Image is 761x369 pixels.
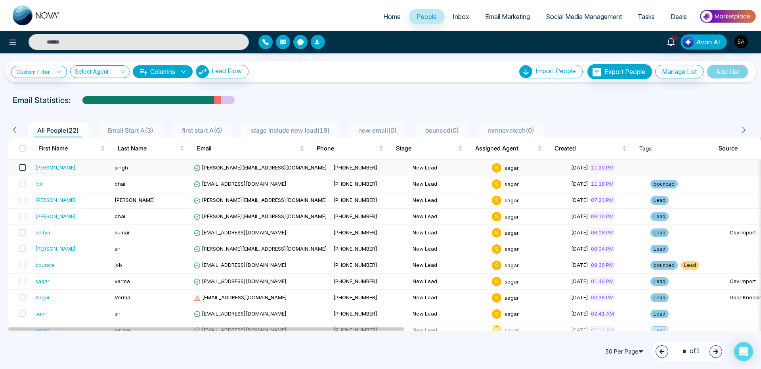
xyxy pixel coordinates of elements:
[571,262,588,268] span: [DATE]
[492,179,501,189] span: s
[35,196,76,204] div: [PERSON_NAME]
[571,310,588,317] span: [DATE]
[546,13,622,21] span: Social Media Management
[115,310,120,317] span: sir
[650,196,669,205] span: Lead
[699,8,756,25] img: Market-place.gif
[492,228,501,238] span: s
[505,310,519,317] span: sagar
[650,293,669,302] span: Lead
[409,241,489,257] td: New Lead
[35,180,44,188] div: loki
[445,9,477,24] a: Inbox
[333,213,377,219] span: [PHONE_NUMBER]
[650,180,678,188] span: bounced
[650,212,669,221] span: Lead
[589,196,615,204] span: 07:23 PM
[671,34,678,42] span: 10+
[571,181,588,187] span: [DATE]
[505,213,519,219] span: sagar
[604,68,645,76] span: Export People
[390,137,469,160] th: Stage
[196,65,209,78] img: Lead Flow
[333,294,377,301] span: [PHONE_NUMBER]
[35,261,54,269] div: bounce
[333,278,377,284] span: [PHONE_NUMBER]
[35,245,76,253] div: [PERSON_NAME]
[535,67,576,75] span: Import People
[492,244,501,254] span: s
[333,164,377,171] span: [PHONE_NUMBER]
[194,294,287,301] span: [EMAIL_ADDRESS][DOMAIN_NAME]
[492,261,501,270] span: s
[589,293,615,301] span: 09:38 PM
[317,144,377,153] span: Phone
[650,261,678,270] span: bounced
[409,209,489,225] td: New Lead
[505,294,519,301] span: sagar
[409,290,489,306] td: New Lead
[35,277,50,285] div: sagar
[505,245,519,252] span: sagar
[115,229,130,236] span: kumar
[194,197,327,203] span: [PERSON_NAME][EMAIL_ADDRESS][DOMAIN_NAME]
[571,245,588,252] span: [DATE]
[678,346,700,357] span: of 1
[35,293,50,301] div: Sagar
[115,164,128,171] span: singh
[453,13,469,21] span: Inbox
[655,65,704,78] button: Manage List
[571,213,588,219] span: [DATE]
[589,228,615,236] span: 08:08 PM
[409,274,489,290] td: New Lead
[194,164,327,171] span: [PERSON_NAME][EMAIL_ADDRESS][DOMAIN_NAME]
[734,35,748,48] img: User Avatar
[422,126,462,134] span: bounced ( 0 )
[333,229,377,236] span: [PHONE_NUMBER]
[671,13,687,21] span: Deals
[194,310,287,317] span: [EMAIL_ADDRESS][DOMAIN_NAME]
[734,342,753,361] div: Open Intercom Messenger
[115,197,155,203] span: [PERSON_NAME]
[333,245,377,252] span: [PHONE_NUMBER]
[115,245,120,252] span: sir
[505,164,519,171] span: sagar
[409,192,489,209] td: New Lead
[571,164,588,171] span: [DATE]
[104,126,157,134] span: Email Start A ( 3 )
[333,181,377,187] span: [PHONE_NUMBER]
[194,181,287,187] span: [EMAIL_ADDRESS][DOMAIN_NAME]
[589,180,615,188] span: 11:18 PM
[589,326,616,334] span: 02:04 AM
[409,225,489,241] td: New Lead
[180,68,187,75] span: down
[492,163,501,173] span: s
[115,294,130,301] span: Verma
[194,245,327,252] span: [PERSON_NAME][EMAIL_ADDRESS][DOMAIN_NAME]
[310,137,390,160] th: Phone
[409,322,489,339] td: New Lead
[696,37,720,47] span: Avon AI
[13,6,60,25] img: Nova CRM Logo
[193,65,249,78] a: Lead FlowLead Flow
[492,196,501,205] span: s
[650,326,669,335] span: Lead
[248,126,333,134] span: stage include new lead ( 19 )
[589,212,615,220] span: 08:10 PM
[38,144,99,153] span: First Name
[571,294,588,301] span: [DATE]
[589,164,615,171] span: 11:20 PM
[681,261,699,270] span: Lead
[333,197,377,203] span: [PHONE_NUMBER]
[409,9,445,24] a: People
[650,277,669,286] span: Lead
[505,197,519,203] span: sagar
[663,9,695,24] a: Deals
[35,228,50,236] div: aditya
[589,261,615,269] span: 09:36 PM
[417,13,437,21] span: People
[115,213,125,219] span: bhai
[115,181,125,187] span: bhai
[194,213,327,219] span: [PERSON_NAME][EMAIL_ADDRESS][DOMAIN_NAME]
[32,137,111,160] th: First Name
